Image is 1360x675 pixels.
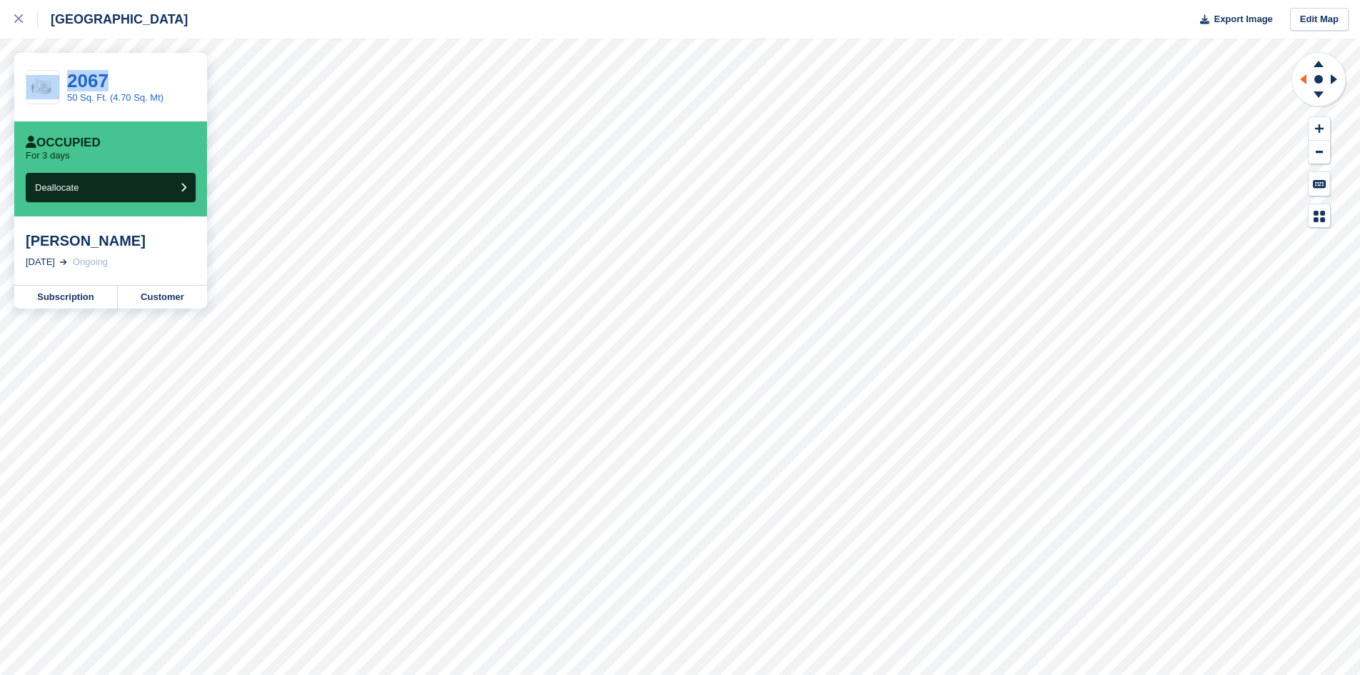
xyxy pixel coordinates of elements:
div: Ongoing [73,255,108,269]
button: Zoom Out [1309,141,1330,164]
button: Zoom In [1309,117,1330,141]
a: Customer [118,286,207,309]
img: arrow-right-light-icn-cde0832a797a2874e46488d9cf13f60e5c3a73dbe684e267c42b8395dfbc2abf.svg [60,259,67,265]
div: [GEOGRAPHIC_DATA] [38,11,188,28]
span: Deallocate [35,182,79,193]
p: For 3 days [26,150,69,161]
a: 2067 [67,70,109,91]
span: Export Image [1214,12,1272,26]
a: Subscription [14,286,118,309]
a: 50 Sq. Ft. (4.70 Sq. Mt) [67,92,163,103]
button: Keyboard Shortcuts [1309,172,1330,196]
div: [DATE] [26,255,55,269]
img: 50.jpg [26,75,59,100]
div: [PERSON_NAME] [26,232,196,249]
button: Deallocate [26,173,196,202]
button: Export Image [1192,8,1273,31]
button: Map Legend [1309,204,1330,228]
div: Occupied [26,136,101,150]
a: Edit Map [1290,8,1349,31]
